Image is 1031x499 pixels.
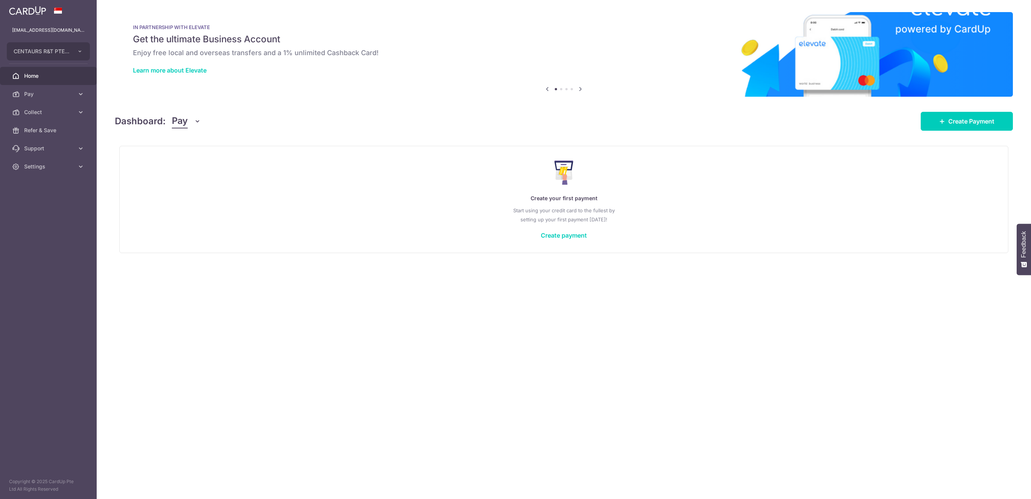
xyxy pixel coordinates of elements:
[115,114,166,128] h4: Dashboard:
[24,145,74,152] span: Support
[541,232,587,239] a: Create payment
[135,194,993,203] p: Create your first payment
[7,42,90,60] button: CENTAURS R&T PTE. LTD.
[921,112,1013,131] a: Create Payment
[115,12,1013,97] img: Renovation banner
[133,33,995,45] h5: Get the ultimate Business Account
[24,163,74,170] span: Settings
[133,24,995,30] p: IN PARTNERSHIP WITH ELEVATE
[983,476,1023,495] iframe: Opens a widget where you can find more information
[133,48,995,57] h6: Enjoy free local and overseas transfers and a 1% unlimited Cashback Card!
[133,66,207,74] a: Learn more about Elevate
[554,161,574,185] img: Make Payment
[135,206,993,224] p: Start using your credit card to the fullest by setting up your first payment [DATE]!
[9,6,46,15] img: CardUp
[12,26,85,34] p: [EMAIL_ADDRESS][DOMAIN_NAME]
[24,90,74,98] span: Pay
[172,114,201,128] button: Pay
[24,127,74,134] span: Refer & Save
[1017,224,1031,275] button: Feedback - Show survey
[948,117,994,126] span: Create Payment
[172,114,188,128] span: Pay
[1020,231,1027,258] span: Feedback
[14,48,69,55] span: CENTAURS R&T PTE. LTD.
[24,72,74,80] span: Home
[24,108,74,116] span: Collect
